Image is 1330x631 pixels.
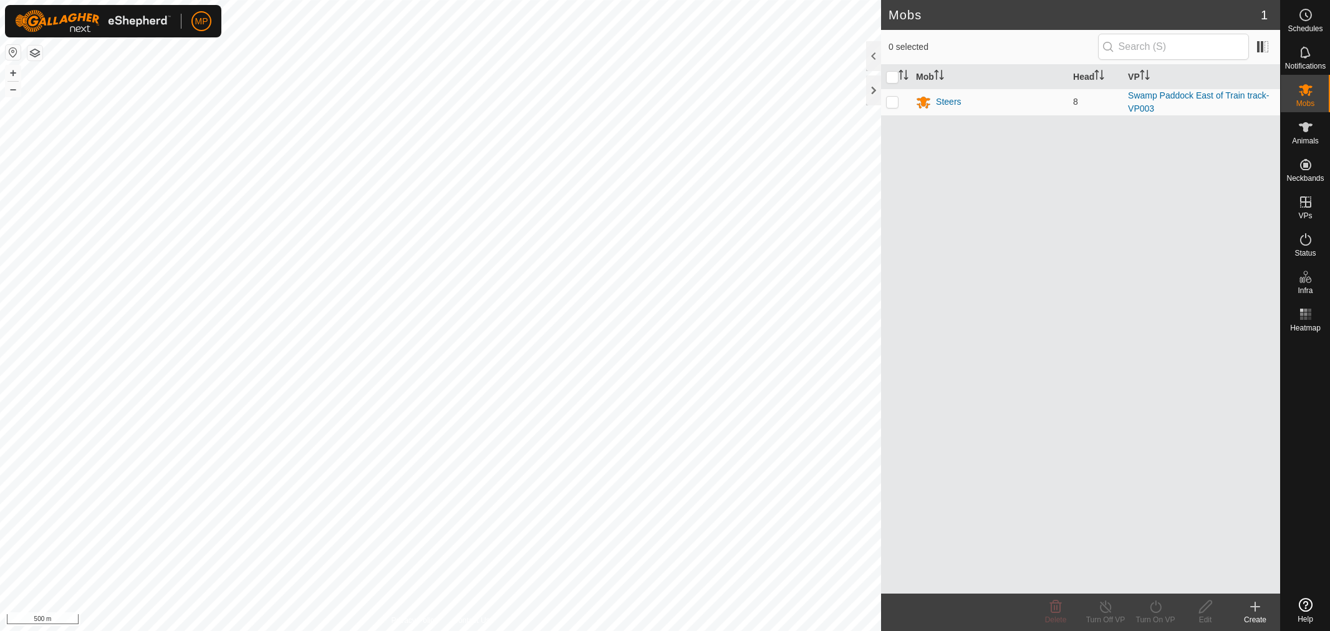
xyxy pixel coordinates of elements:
th: Head [1068,65,1123,89]
p-sorticon: Activate to sort [899,72,908,82]
span: VPs [1298,212,1312,219]
button: – [6,82,21,97]
div: Turn On VP [1130,614,1180,625]
span: Infra [1298,287,1313,294]
span: Help [1298,615,1313,623]
span: 1 [1261,6,1268,24]
div: Turn Off VP [1081,614,1130,625]
a: Contact Us [453,615,489,626]
a: Privacy Policy [392,615,438,626]
div: Edit [1180,614,1230,625]
span: Status [1294,249,1316,257]
a: Help [1281,593,1330,628]
span: 8 [1073,97,1078,107]
span: Delete [1045,615,1067,624]
button: + [6,65,21,80]
button: Reset Map [6,45,21,60]
span: Neckbands [1286,175,1324,182]
img: Gallagher Logo [15,10,171,32]
span: Animals [1292,137,1319,145]
p-sorticon: Activate to sort [1094,72,1104,82]
h2: Mobs [889,7,1261,22]
span: Mobs [1296,100,1314,107]
span: 0 selected [889,41,1098,54]
th: Mob [911,65,1068,89]
button: Map Layers [27,46,42,60]
div: Steers [936,95,961,108]
span: Notifications [1285,62,1326,70]
span: MP [195,15,208,28]
span: Heatmap [1290,324,1321,332]
p-sorticon: Activate to sort [934,72,944,82]
span: Schedules [1288,25,1323,32]
a: Swamp Paddock East of Train track-VP003 [1128,90,1269,113]
div: Create [1230,614,1280,625]
th: VP [1123,65,1280,89]
p-sorticon: Activate to sort [1140,72,1150,82]
input: Search (S) [1098,34,1249,60]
